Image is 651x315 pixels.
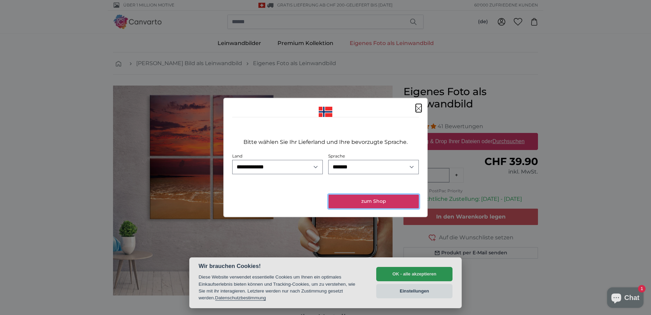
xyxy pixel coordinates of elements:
p: Bitte wählen Sie Ihr Lieferland und Ihre bevorzugte Sprache. [243,138,408,146]
label: Land [232,153,242,159]
button: Schließen [416,104,422,112]
img: Norwegen [319,107,332,117]
button: zum Shop [329,195,419,208]
label: Sprache [328,153,345,159]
